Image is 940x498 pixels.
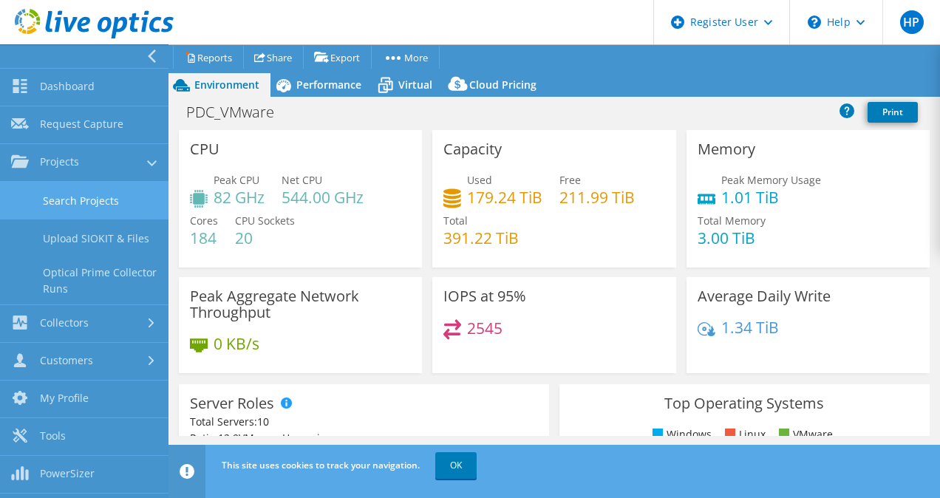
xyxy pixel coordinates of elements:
a: Export [303,46,372,69]
svg: \n [808,16,821,29]
span: Performance [296,78,361,92]
a: Print [868,102,918,123]
h4: 1.34 TiB [721,319,779,335]
h4: 20 [235,230,295,246]
a: Share [243,46,304,69]
a: OK [435,452,477,479]
span: CPU Sockets [235,214,295,228]
span: Environment [194,78,259,92]
h4: 2545 [467,320,503,336]
h3: Capacity [443,141,502,157]
span: Free [559,173,581,187]
h3: Memory [698,141,755,157]
span: Cloud Pricing [469,78,537,92]
h3: Server Roles [190,395,274,412]
li: Linux [721,426,766,443]
li: Windows [649,426,712,443]
h4: 544.00 GHz [282,189,364,205]
h3: Top Operating Systems [571,395,919,412]
h4: 391.22 TiB [443,230,519,246]
h3: CPU [190,141,219,157]
h3: IOPS at 95% [443,288,526,304]
h3: Peak Aggregate Network Throughput [190,288,411,321]
h3: Average Daily Write [698,288,831,304]
span: Total Memory [698,214,766,228]
h4: 82 GHz [214,189,265,205]
span: Virtual [398,78,432,92]
span: Cores [190,214,218,228]
div: Ratio: VMs per Hypervisor [190,430,538,446]
h4: 1.01 TiB [721,189,821,205]
span: This site uses cookies to track your navigation. [222,459,420,471]
span: 10 [257,415,269,429]
span: Total [443,214,468,228]
div: Total Servers: [190,414,364,430]
span: Peak Memory Usage [721,173,821,187]
span: Used [467,173,492,187]
a: Reports [173,46,244,69]
span: 12.9 [218,431,239,445]
h4: 3.00 TiB [698,230,766,246]
span: HP [900,10,924,34]
h1: PDC_VMware [180,104,297,120]
h4: 179.24 TiB [467,189,542,205]
li: VMware [775,426,833,443]
a: More [371,46,440,69]
h4: 0 KB/s [214,335,259,352]
h4: 184 [190,230,218,246]
span: Peak CPU [214,173,259,187]
span: Net CPU [282,173,322,187]
h4: 211.99 TiB [559,189,635,205]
